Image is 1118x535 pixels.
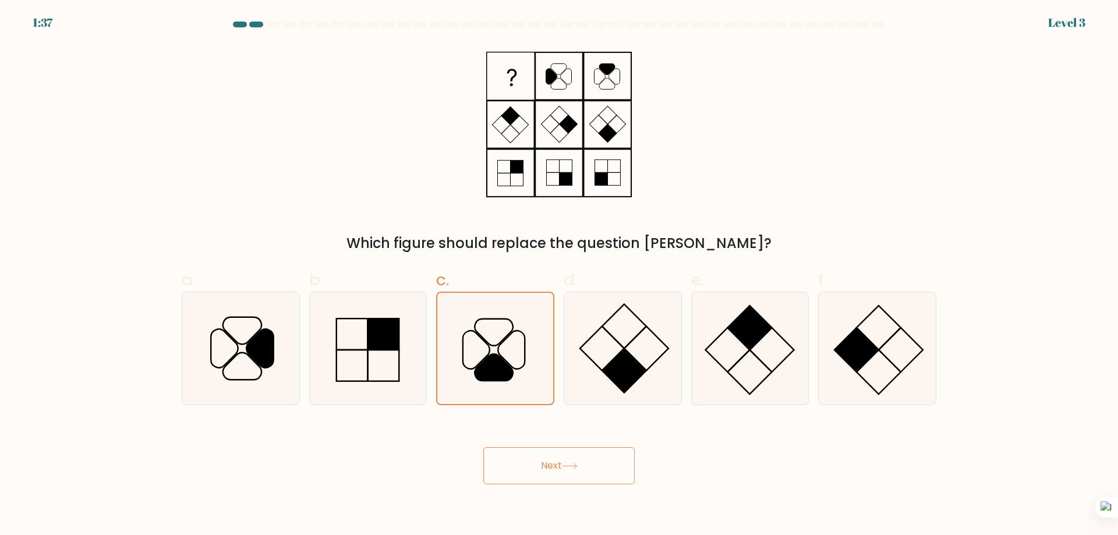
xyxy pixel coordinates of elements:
span: d. [564,268,578,291]
button: Next [483,447,635,484]
span: c. [436,268,449,291]
span: b. [309,268,323,291]
span: f. [818,268,826,291]
div: 1:37 [33,14,52,31]
span: e. [691,268,704,291]
div: Level 3 [1048,14,1085,31]
span: a. [182,268,196,291]
div: Which figure should replace the question [PERSON_NAME]? [189,233,929,254]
